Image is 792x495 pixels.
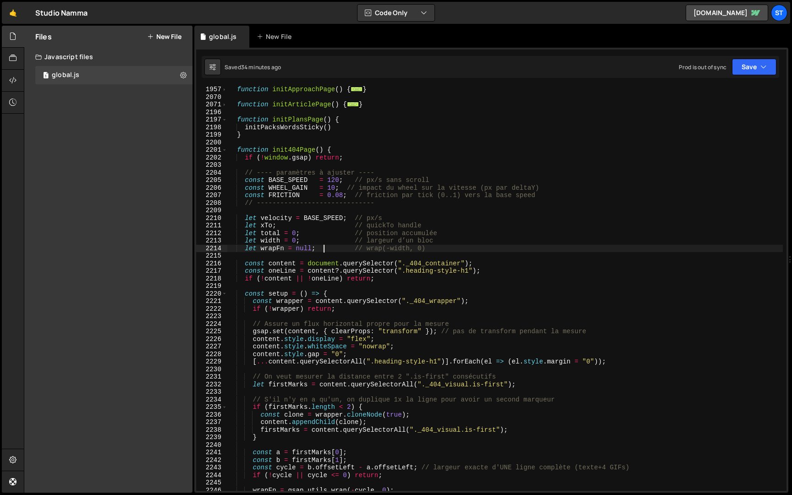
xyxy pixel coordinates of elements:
[196,335,227,343] div: 2226
[196,396,227,404] div: 2234
[196,131,227,139] div: 2199
[196,320,227,328] div: 2224
[196,418,227,426] div: 2237
[196,456,227,464] div: 2242
[732,59,776,75] button: Save
[196,388,227,396] div: 2233
[196,487,227,495] div: 2246
[196,373,227,381] div: 2231
[357,5,434,21] button: Code Only
[196,93,227,101] div: 2070
[35,66,192,84] div: 16482/44667.js
[196,222,227,230] div: 2211
[196,252,227,260] div: 2215
[196,154,227,162] div: 2202
[771,5,787,21] a: St
[196,139,227,147] div: 2200
[196,124,227,132] div: 2198
[196,230,227,237] div: 2212
[347,102,359,107] span: ...
[196,381,227,389] div: 2232
[196,176,227,184] div: 2205
[24,48,192,66] div: Javascript files
[196,449,227,456] div: 2241
[196,297,227,305] div: 2221
[196,237,227,245] div: 2213
[196,245,227,253] div: 2214
[196,146,227,154] div: 2201
[196,434,227,441] div: 2239
[196,441,227,449] div: 2240
[196,260,227,268] div: 2216
[196,403,227,411] div: 2235
[196,109,227,116] div: 2196
[196,366,227,374] div: 2230
[241,63,281,71] div: 34 minutes ago
[351,87,363,92] span: ...
[196,184,227,192] div: 2206
[196,86,227,93] div: 1957
[196,101,227,109] div: 2071
[679,63,726,71] div: Prod is out of sync
[196,343,227,351] div: 2227
[257,32,295,41] div: New File
[686,5,768,21] a: [DOMAIN_NAME]
[35,32,52,42] h2: Files
[147,33,181,40] button: New File
[196,275,227,283] div: 2218
[196,192,227,199] div: 2207
[196,328,227,335] div: 2225
[225,63,281,71] div: Saved
[196,313,227,320] div: 2223
[196,207,227,214] div: 2209
[196,472,227,479] div: 2244
[2,2,24,24] a: 🤙
[196,479,227,487] div: 2245
[196,169,227,177] div: 2204
[196,358,227,366] div: 2229
[196,290,227,298] div: 2220
[196,161,227,169] div: 2203
[196,464,227,472] div: 2243
[196,116,227,124] div: 2197
[196,411,227,419] div: 2236
[35,7,88,18] div: Studio Namma
[43,72,49,80] span: 1
[209,32,236,41] div: global.js
[196,199,227,207] div: 2208
[196,426,227,434] div: 2238
[196,267,227,275] div: 2217
[196,282,227,290] div: 2219
[52,71,79,79] div: global.js
[196,305,227,313] div: 2222
[196,351,227,358] div: 2228
[196,214,227,222] div: 2210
